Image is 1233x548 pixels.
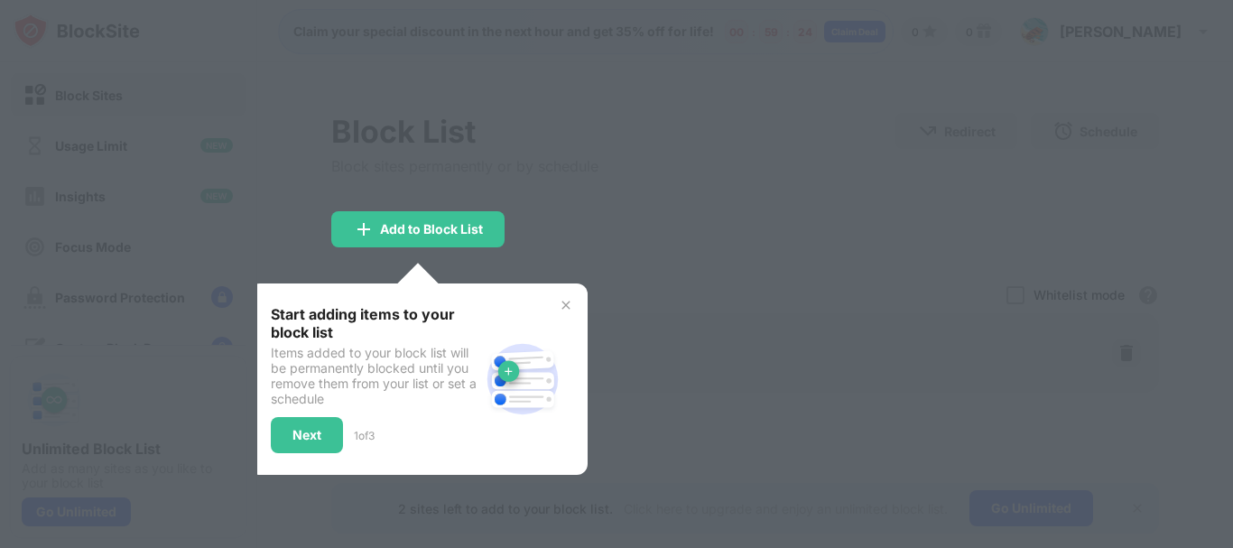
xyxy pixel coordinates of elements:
div: Items added to your block list will be permanently blocked until you remove them from your list o... [271,345,479,406]
img: block-site.svg [479,336,566,423]
img: x-button.svg [559,298,573,312]
div: Add to Block List [380,222,483,237]
div: 1 of 3 [354,429,375,442]
div: Next [292,428,321,442]
div: Start adding items to your block list [271,305,479,341]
